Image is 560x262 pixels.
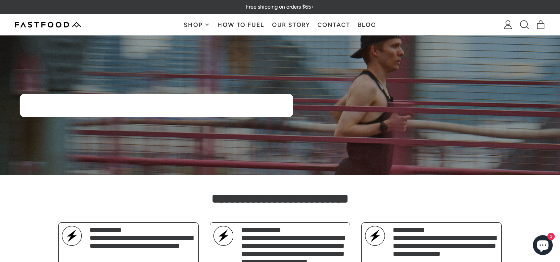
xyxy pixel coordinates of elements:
[268,14,314,35] a: Our Story
[314,14,354,35] a: Contact
[15,22,81,27] img: Fastfood
[62,226,82,246] img: A simple lightning bolt icon inside a circle on a black background.
[214,14,268,35] a: How To Fuel
[531,235,555,257] inbox-online-store-chat: Shopify online store chat
[184,22,204,28] span: Shop
[365,226,385,246] img: A simple lightning bolt icon inside a circle on a black background.
[354,14,380,35] a: Blog
[213,226,233,246] img: A simple lightning bolt icon inside a circle on a black background.
[180,14,214,35] button: Shop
